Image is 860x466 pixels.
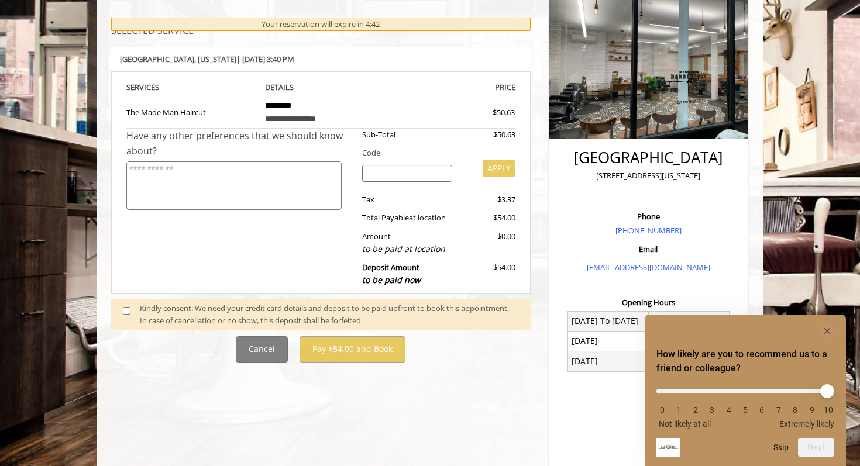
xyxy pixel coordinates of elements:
[236,336,288,363] button: Cancel
[568,331,649,351] td: [DATE]
[656,405,668,415] li: 0
[353,129,462,141] div: Sub-Total
[723,405,735,415] li: 4
[562,170,735,182] p: [STREET_ADDRESS][US_STATE]
[562,212,735,220] h3: Phone
[126,94,256,129] td: The Made Man Haircut
[656,324,834,457] div: How likely are you to recommend us to a friend or colleague? Select an option from 0 to 10, with ...
[461,194,515,206] div: $3.37
[773,443,789,452] button: Skip
[559,298,738,306] h3: Opening Hours
[562,245,735,253] h3: Email
[111,26,531,36] h3: SELECTED SERVICE
[353,194,462,206] div: Tax
[461,230,515,256] div: $0.00
[656,380,834,429] div: How likely are you to recommend us to a friend or colleague? Select an option from 0 to 10, with ...
[568,351,649,371] td: [DATE]
[194,54,236,64] span: , [US_STATE]
[362,262,421,285] b: Deposit Amount
[587,262,710,272] a: [EMAIL_ADDRESS][DOMAIN_NAME]
[659,419,711,429] span: Not likely at all
[739,405,751,415] li: 5
[706,405,718,415] li: 3
[798,438,834,457] button: Next question
[568,311,649,331] td: [DATE] To [DATE]
[823,405,834,415] li: 10
[362,274,421,285] span: to be paid now
[461,261,515,286] div: $54.00
[562,149,735,166] h2: [GEOGRAPHIC_DATA]
[111,18,531,31] div: Your reservation will expire in 4:42
[126,129,353,158] div: Have any other preferences that we should know about?
[140,302,519,327] div: Kindly consent: We need your credit card details and deposit to be paid upfront to book this appo...
[648,311,729,331] td: 8 A.M - 8 P.M
[353,212,462,224] div: Total Payable
[353,230,462,256] div: Amount
[362,243,453,256] div: to be paid at location
[120,54,294,64] b: [GEOGRAPHIC_DATA] | [DATE] 3:40 PM
[126,81,256,94] th: SERVICE
[386,81,515,94] th: PRICE
[773,405,785,415] li: 7
[450,106,515,119] div: $50.63
[409,212,446,223] span: at location
[756,405,768,415] li: 6
[155,82,159,92] span: S
[615,225,682,236] a: [PHONE_NUMBER]
[779,419,834,429] span: Extremely likely
[353,147,515,159] div: Code
[789,405,801,415] li: 8
[820,324,834,338] button: Hide survey
[461,212,515,224] div: $54.00
[300,336,405,363] button: Pay $54.00 and Book
[690,405,701,415] li: 2
[461,129,515,141] div: $50.63
[483,160,515,177] button: APPLY
[656,347,834,375] h2: How likely are you to recommend us to a friend or colleague? Select an option from 0 to 10, with ...
[673,405,684,415] li: 1
[256,81,386,94] th: DETAILS
[806,405,818,415] li: 9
